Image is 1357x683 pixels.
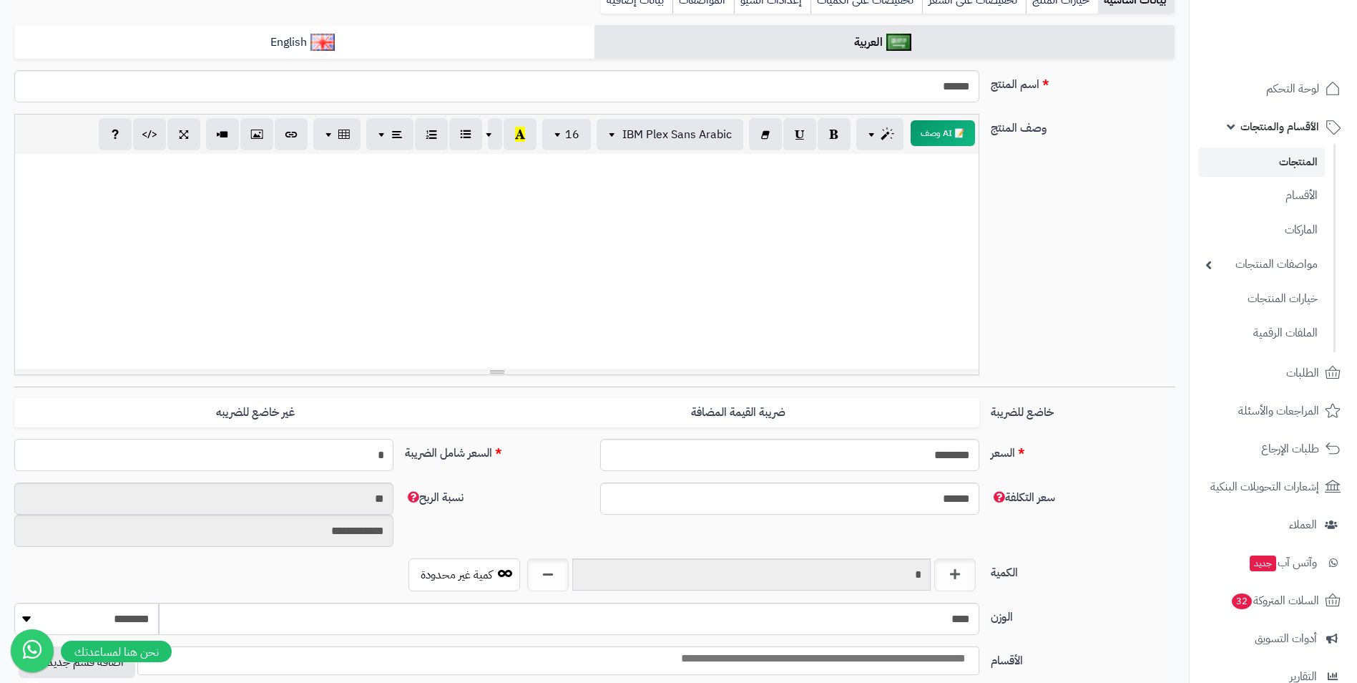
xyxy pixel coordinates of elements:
[1255,629,1317,649] span: أدوات التسويق
[985,558,1180,581] label: الكمية
[399,439,594,462] label: السعر شامل الضريبة
[14,398,496,427] label: غير خاضع للضريبه
[1248,553,1317,573] span: وآتس آب
[1198,249,1325,280] a: مواصفات المنتجات
[1198,394,1348,428] a: المراجعات والأسئلة
[991,489,1055,506] span: سعر التكلفة
[1230,591,1319,611] span: السلات المتروكة
[19,646,135,678] button: اضافة قسم جديد
[1198,546,1348,580] a: وآتس آبجديد
[1198,583,1348,618] a: السلات المتروكة32
[985,70,1180,93] label: اسم المنتج
[1240,117,1319,137] span: الأقسام والمنتجات
[14,25,594,60] a: English
[886,34,911,51] img: العربية
[622,126,732,143] span: IBM Plex Sans Arabic
[1260,40,1343,70] img: logo-2.png
[565,126,579,143] span: 16
[594,25,1175,60] a: العربية
[1198,508,1348,542] a: العملاء
[985,398,1180,421] label: خاضع للضريبة
[1289,515,1317,535] span: العملاء
[1198,356,1348,390] a: الطلبات
[985,114,1180,137] label: وصف المنتج
[597,119,743,150] button: IBM Plex Sans Arabic
[911,120,975,146] button: 📝 AI وصف
[985,603,1180,626] label: الوزن
[1198,621,1348,656] a: أدوات التسويق
[1266,79,1319,99] span: لوحة التحكم
[405,489,464,506] span: نسبة الربح
[1198,72,1348,106] a: لوحة التحكم
[1286,363,1319,383] span: الطلبات
[1198,470,1348,504] a: إشعارات التحويلات البنكية
[1232,594,1252,609] span: 32
[1198,215,1325,246] a: الماركات
[310,34,335,51] img: English
[1238,401,1319,421] span: المراجعات والأسئلة
[985,646,1180,669] label: الأقسام
[1198,147,1325,177] a: المنتجات
[1198,284,1325,314] a: خيارات المنتجات
[1198,318,1325,349] a: الملفات الرقمية
[542,119,591,150] button: 16
[1198,432,1348,466] a: طلبات الإرجاع
[1261,439,1319,459] span: طلبات الإرجاع
[1210,477,1319,497] span: إشعارات التحويلات البنكية
[1198,180,1325,211] a: الأقسام
[1250,556,1276,571] span: جديد
[497,398,979,427] label: ضريبة القيمة المضافة
[985,439,1180,462] label: السعر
